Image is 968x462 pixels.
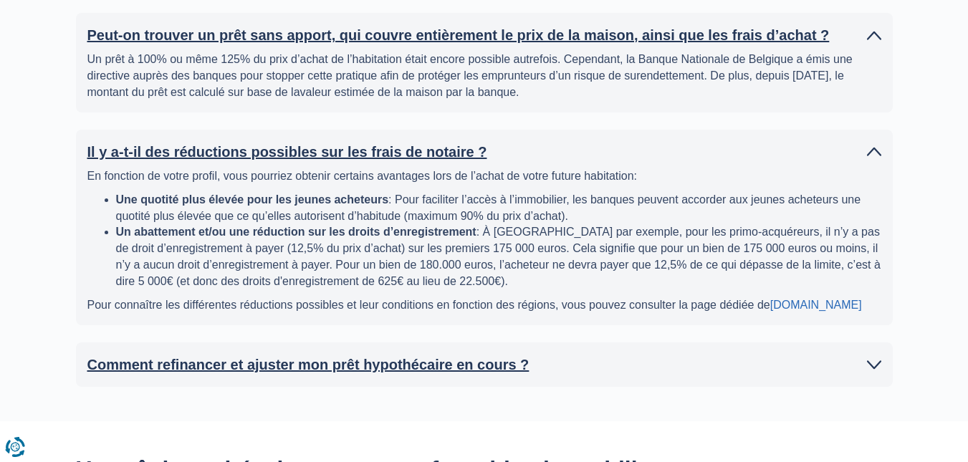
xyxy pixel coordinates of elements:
[87,354,881,375] a: Comment refinancer et ajuster mon prêt hypothécaire en cours ?
[116,192,881,225] li: : Pour faciliter l’accès à l’immobilier, les banques peuvent accorder aux jeunes acheteurs une qu...
[87,24,830,46] h2: Peut-on trouver un prêt sans apport, qui couvre entièrement le prix de la maison, ainsi que les f...
[116,224,881,289] li: : À [GEOGRAPHIC_DATA] par exemple, pour les primo-acquéreurs, il n’y a pas de droit d’enregistrem...
[87,168,881,185] p: En fonction de votre profil, vous pourriez obtenir certains avantages lors de l’achat de votre fu...
[770,299,862,311] a: [DOMAIN_NAME]
[87,354,529,375] h2: Comment refinancer et ajuster mon prêt hypothécaire en cours ?
[116,193,389,206] b: Une quotité plus élevée pour les jeunes acheteurs
[87,24,881,46] a: Peut-on trouver un prêt sans apport, qui couvre entièrement le prix de la maison, ainsi que les f...
[87,52,881,101] p: Un prêt à 100% ou même 125% du prix d’achat de l’habitation était encore possible autrefois. Cepe...
[116,226,476,238] b: Un abattement et/ou une réduction sur les droits d’enregistrement
[87,297,881,314] p: Pour connaître les différentes réductions possibles et leur conditions en fonction des régions, v...
[87,141,487,163] h2: Il y a-t-il des réductions possibles sur les frais de notaire ?
[87,141,881,163] a: Il y a-t-il des réductions possibles sur les frais de notaire ?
